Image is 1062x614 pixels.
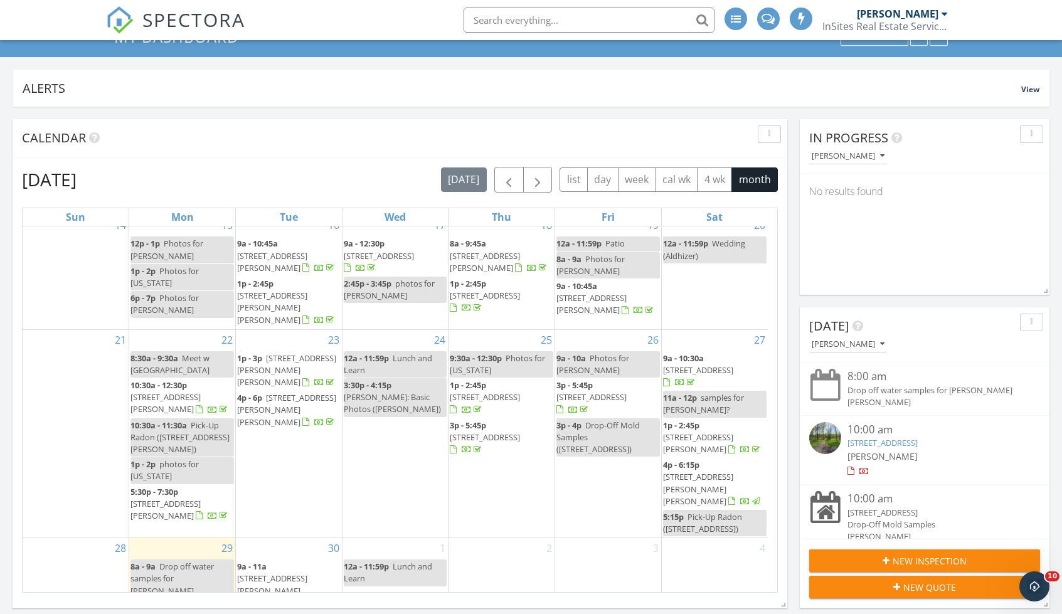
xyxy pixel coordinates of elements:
[663,511,742,534] span: Pick-Up Radon ([STREET_ADDRESS])
[663,238,745,261] span: Wedding (Aldhizer)
[22,167,77,192] h2: [DATE]
[130,486,178,497] span: 5:30p - 7:30p
[556,352,629,376] span: Photos for [PERSON_NAME]
[450,290,520,301] span: [STREET_ADDRESS]
[556,379,627,415] a: 3p - 5:45p [STREET_ADDRESS]
[450,379,520,415] a: 1p - 2:45p [STREET_ADDRESS]
[846,33,903,41] div: Dashboards
[112,538,129,558] a: Go to September 28, 2025
[130,238,203,261] span: Photos for [PERSON_NAME]
[237,278,273,289] span: 1p - 2:45p
[169,208,196,226] a: Monday
[344,352,389,364] span: 12a - 11:59p
[237,277,341,328] a: 1p - 2:45p [STREET_ADDRESS][PERSON_NAME][PERSON_NAME]
[219,330,235,350] a: Go to September 22, 2025
[618,167,656,192] button: week
[344,352,432,376] span: Lunch and Learn
[847,396,1021,408] div: [PERSON_NAME]
[130,352,178,364] span: 8:30a - 9:30a
[130,265,199,288] span: Photos for [US_STATE]
[344,561,389,572] span: 12a - 11:59p
[812,152,884,161] div: [PERSON_NAME]
[650,538,661,558] a: Go to October 3, 2025
[847,519,1021,531] div: Drop-Off Mold Samples
[344,238,414,273] a: 9a - 12:30p [STREET_ADDRESS]
[130,498,201,521] span: [STREET_ADDRESS][PERSON_NAME]
[523,167,553,193] button: Next month
[237,238,336,273] a: 9a - 10:45a [STREET_ADDRESS][PERSON_NAME]
[556,292,627,315] span: [STREET_ADDRESS][PERSON_NAME]
[663,420,762,455] a: 1p - 2:45p [STREET_ADDRESS][PERSON_NAME]
[663,511,684,522] span: 5:15p
[130,458,156,470] span: 1p - 2p
[857,8,938,20] div: [PERSON_NAME]
[847,450,918,462] span: [PERSON_NAME]
[697,167,732,192] button: 4 wk
[326,330,342,350] a: Go to September 23, 2025
[441,167,487,192] button: [DATE]
[450,250,520,273] span: [STREET_ADDRESS][PERSON_NAME]
[809,129,888,146] span: In Progress
[23,215,129,329] td: Go to September 14, 2025
[235,329,342,538] td: Go to September 23, 2025
[277,208,300,226] a: Tuesday
[556,238,602,249] span: 12a - 11:59p
[432,330,448,350] a: Go to September 24, 2025
[450,420,520,455] a: 3p - 5:45p [STREET_ADDRESS]
[663,459,699,470] span: 4p - 6:15p
[344,250,414,262] span: [STREET_ADDRESS]
[663,352,733,388] a: 9a - 10:30a [STREET_ADDRESS]
[130,379,230,415] a: 10:30a - 12:30p [STREET_ADDRESS][PERSON_NAME]
[847,491,1021,507] div: 10:00 am
[237,351,341,391] a: 1p - 3p [STREET_ADDRESS][PERSON_NAME][PERSON_NAME]
[344,379,391,391] span: 3:30p - 4:15p
[450,418,553,458] a: 3p - 5:45p [STREET_ADDRESS]
[237,290,307,325] span: [STREET_ADDRESS][PERSON_NAME][PERSON_NAME]
[450,378,553,418] a: 1p - 2:45p [STREET_ADDRESS]
[130,391,201,415] span: [STREET_ADDRESS][PERSON_NAME]
[450,278,520,313] a: 1p - 2:45p [STREET_ADDRESS]
[237,352,336,388] span: [STREET_ADDRESS][PERSON_NAME][PERSON_NAME]
[450,277,553,316] a: 1p - 2:45p [STREET_ADDRESS]
[556,379,593,391] span: 3p - 5:45p
[847,384,1021,396] div: Drop off water samples for [PERSON_NAME]
[494,167,524,193] button: Previous month
[130,352,210,376] span: Meet w [GEOGRAPHIC_DATA]
[556,280,597,292] span: 9a - 10:45a
[556,352,586,364] span: 9a - 10a
[893,554,967,568] span: New Inspection
[437,538,448,558] a: Go to October 1, 2025
[809,422,1040,478] a: 10:00 am [STREET_ADDRESS] [PERSON_NAME]
[663,238,708,249] span: 12a - 11:59p
[23,80,1021,97] div: Alerts
[560,167,588,192] button: list
[556,253,625,277] span: Photos for [PERSON_NAME]
[555,329,662,538] td: Go to September 26, 2025
[809,549,1040,572] button: New Inspection
[450,238,486,249] span: 8a - 9:45a
[809,491,1040,543] a: 10:00 am [STREET_ADDRESS] Drop-Off Mold Samples [PERSON_NAME]
[344,236,447,276] a: 9a - 12:30p [STREET_ADDRESS]
[450,431,520,443] span: [STREET_ADDRESS]
[344,278,391,289] span: 2:45p - 3:45p
[663,459,762,507] a: 4p - 6:15p [STREET_ADDRESS][PERSON_NAME][PERSON_NAME]
[237,392,262,403] span: 4p - 6p
[847,369,1021,384] div: 8:00 am
[556,279,660,319] a: 9a - 10:45a [STREET_ADDRESS][PERSON_NAME]
[847,531,1021,543] div: [PERSON_NAME]
[661,215,768,329] td: Go to September 20, 2025
[237,250,307,273] span: [STREET_ADDRESS][PERSON_NAME]
[556,280,656,315] a: 9a - 10:45a [STREET_ADDRESS][PERSON_NAME]
[237,561,324,608] a: 9a - 11a [STREET_ADDRESS][PERSON_NAME][PERSON_NAME]
[130,378,234,418] a: 10:30a - 12:30p [STREET_ADDRESS][PERSON_NAME]
[344,391,441,415] span: [PERSON_NAME]: Basic Photos ([PERSON_NAME])
[219,538,235,558] a: Go to September 29, 2025
[556,420,581,431] span: 3p - 4p
[130,420,187,431] span: 10:30a - 11:30a
[450,278,486,289] span: 1p - 2:45p
[847,507,1021,519] div: [STREET_ADDRESS]
[556,253,581,265] span: 8a - 9a
[237,352,262,364] span: 1p - 3p
[106,6,134,34] img: The Best Home Inspection Software - Spectora
[130,238,160,249] span: 12p - 1p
